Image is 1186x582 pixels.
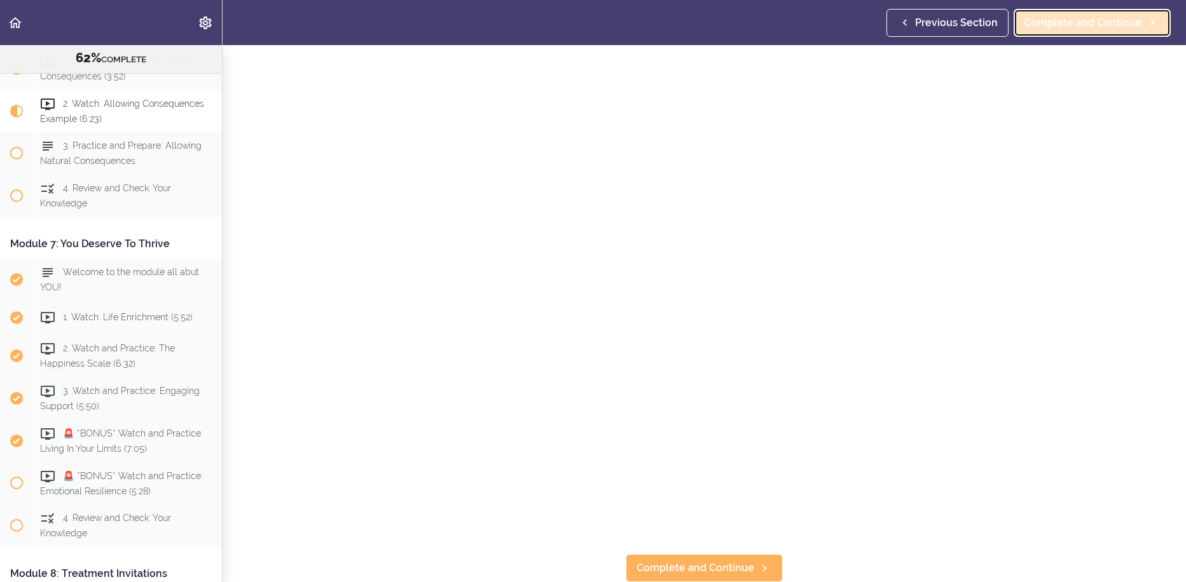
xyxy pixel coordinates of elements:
[40,183,171,208] span: 4. Review and Check: Your Knowledge
[1014,9,1171,37] a: Complete and Continue
[63,312,193,322] span: 1. Watch: Life Enrichment (5:52)
[40,428,203,453] span: 🚨 *BONUS* Watch and Practice: Living In Your Limits (7:05)
[76,50,101,65] span: 62%
[8,15,23,30] svg: Back to course curriculum
[198,15,213,30] svg: Settings Menu
[915,15,998,30] span: Previous Section
[40,386,200,410] span: 3. Watch and Practice: Engaging Support (5:50)
[637,560,754,576] span: Complete and Continue
[886,9,1009,37] a: Previous Section
[16,50,206,67] div: COMPLETE
[40,98,204,123] span: 2. Watch: Allowing Consequences Example (6:23)
[40,56,194,81] span: 1. Watch: How To Allow Natural Consequences (3:52)
[1024,15,1142,30] span: Complete and Continue
[40,471,203,496] span: 🚨 *BONUS* Watch and Practice: Emotional Resilience (5:28)
[40,513,171,538] span: 4. Review and Check: Your Knowledge
[626,554,783,582] a: Complete and Continue
[40,267,199,292] span: Welcome to the module all abut YOU!
[40,343,175,368] span: 2. Watch and Practice: The Happiness Scale (6:32)
[40,140,202,165] span: 3. Practice and Prepare: Allowing Natural Consequences
[248,21,1161,534] iframe: Video Player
